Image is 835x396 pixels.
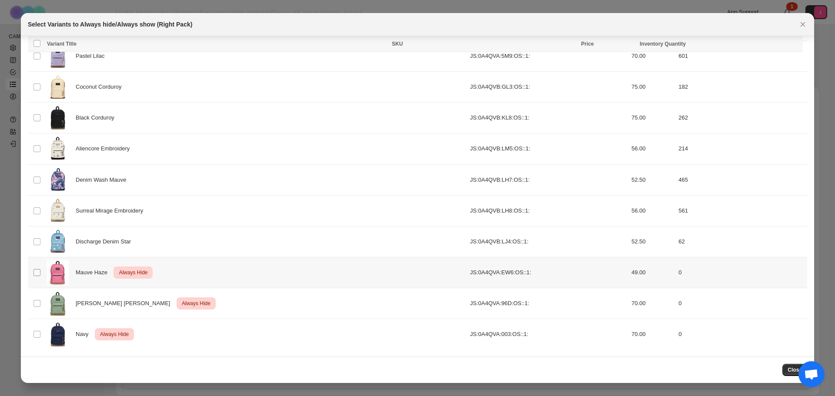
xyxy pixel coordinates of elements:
td: 0 [676,319,807,350]
td: JS:0A4QVB:KL8:OS::1: [468,103,629,133]
td: 601 [676,41,807,72]
button: Close [782,364,807,376]
td: 49.00 [629,257,676,288]
span: Close [788,366,802,373]
span: Inventory Quantity [640,41,686,47]
a: Open chat [798,361,825,387]
td: JS:0A4QVB:LM5:OS::1: [468,133,629,164]
span: Mauve Haze [76,268,112,277]
td: 0 [676,288,807,319]
td: JS:0A4QVA:5M9:OS::1: [468,41,629,72]
span: SKU [392,41,403,47]
td: JS:0A4QVB:LJ4:OS::1: [468,226,629,257]
td: 56.00 [629,133,676,164]
span: Variant Title [47,41,77,47]
td: 70.00 [629,288,676,319]
span: Always Hide [117,267,149,278]
td: 52.50 [629,226,676,257]
img: JS0A4QVBLJ4-FRONT.webp [47,229,69,254]
td: 75.00 [629,103,676,133]
td: 70.00 [629,41,676,72]
span: Surreal Mirage Embroidery [76,206,148,215]
img: JS0A4QVAGL3-FRONT.webp [47,74,69,100]
td: 52.50 [629,164,676,195]
img: JS0A4QVAKL8-FRONT.webp [47,105,69,130]
td: 262 [676,103,807,133]
span: Navy [76,330,93,339]
td: JS:0A4QVB:LH8:OS::1: [468,195,629,226]
td: JS:0A4QVB:LH7:OS::1: [468,164,629,195]
span: Always Hide [98,329,130,339]
span: Aliencore Embroidery [76,144,134,153]
img: JS0A4QVBLM5-FRONT.webp [47,136,69,161]
td: 56.00 [629,195,676,226]
td: 75.00 [629,72,676,103]
img: JS0A4QVA96D-FRONT.webp [47,291,69,316]
span: Coconut Corduroy [76,83,126,91]
td: JS:0A4QVA:EW6:OS::1: [468,257,629,288]
img: JS0A4QVA5M9-FRONT_37ce065c-119f-4bff-a9ee-2ddf65b3c7f8.webp [47,43,69,69]
td: JS:0A4QVB:GL3:OS::1: [468,72,629,103]
td: JS:0A4QVA:96D:OS::1: [468,288,629,319]
img: JS0A4QVAEW6-FRONT_e545f846-de22-413b-bb74-722e6b1141b3.webp [47,260,69,285]
img: JS0A4QVBLH8-FRONT.webp [47,198,69,223]
span: [PERSON_NAME] [PERSON_NAME] [76,299,175,308]
td: 62 [676,226,807,257]
td: 561 [676,195,807,226]
span: Discharge Denim Star [76,237,136,246]
span: Black Corduroy [76,113,119,122]
span: Price [581,41,594,47]
td: 0 [676,257,807,288]
td: JS:0A4QVA:003:OS::1: [468,319,629,350]
img: JS0A4QVA003-FRONT_3b631547-4792-47b9-a525-2a723c497016.webp [47,322,69,347]
td: 182 [676,72,807,103]
td: 70.00 [629,319,676,350]
span: Denim Wash Mauve [76,176,131,184]
td: 465 [676,164,807,195]
span: Always Hide [180,298,212,309]
td: 214 [676,133,807,164]
img: JS0A4QVBLH7-FRONT.webp [47,167,69,193]
h2: Select Variants to Always hide/Always show (Right Pack) [28,20,192,29]
button: Close [797,18,809,30]
span: Pastel Lilac [76,52,109,60]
